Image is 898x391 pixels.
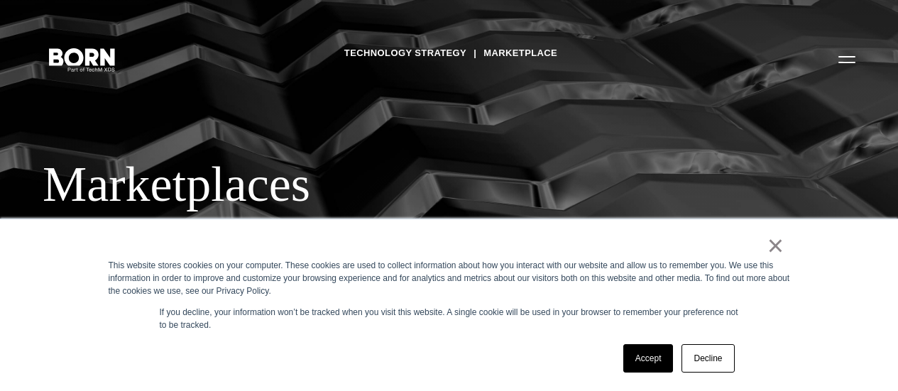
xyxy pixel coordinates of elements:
[767,239,784,252] a: ×
[160,306,739,331] p: If you decline, your information won’t be tracked when you visit this website. A single cookie wi...
[483,43,557,64] a: Marketplace
[681,344,734,373] a: Decline
[623,344,674,373] a: Accept
[830,44,864,74] button: Open
[344,43,466,64] a: Technology Strategy
[109,259,790,297] div: This website stores cookies on your computer. These cookies are used to collect information about...
[43,155,639,214] div: Marketplaces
